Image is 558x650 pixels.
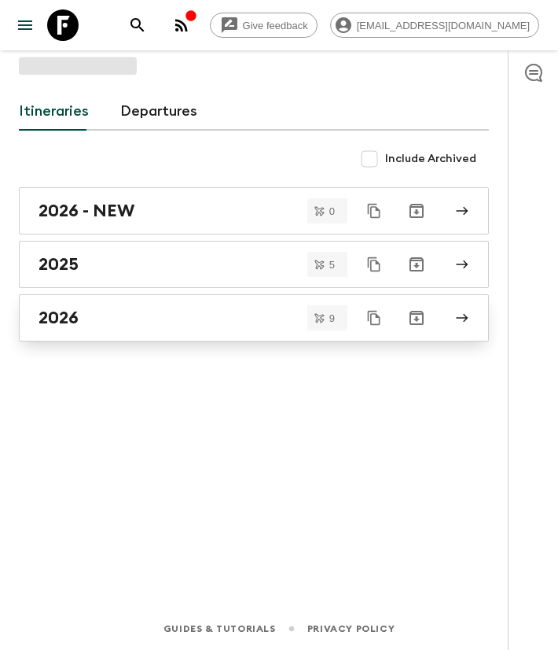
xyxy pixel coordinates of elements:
[210,13,318,38] a: Give feedback
[19,241,489,288] a: 2025
[39,308,79,328] h2: 2026
[401,302,432,334] button: Archive
[120,93,197,131] a: Departures
[307,620,395,637] a: Privacy Policy
[320,260,344,270] span: 5
[320,206,344,216] span: 0
[360,304,388,332] button: Duplicate
[19,294,489,342] a: 2026
[320,313,344,323] span: 9
[385,151,476,167] span: Include Archived
[348,20,538,31] span: [EMAIL_ADDRESS][DOMAIN_NAME]
[9,9,41,41] button: menu
[360,197,388,225] button: Duplicate
[19,93,89,131] a: Itineraries
[401,249,432,280] button: Archive
[122,9,153,41] button: search adventures
[330,13,539,38] div: [EMAIL_ADDRESS][DOMAIN_NAME]
[39,201,134,221] h2: 2026 - NEW
[19,187,489,235] a: 2026 - NEW
[401,195,432,227] button: Archive
[234,20,317,31] span: Give feedback
[360,250,388,279] button: Duplicate
[39,254,79,275] h2: 2025
[163,620,276,637] a: Guides & Tutorials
